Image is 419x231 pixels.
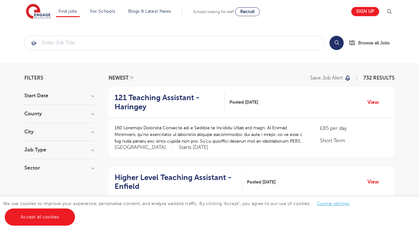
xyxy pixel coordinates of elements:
a: Find jobs [59,9,77,14]
a: For Schools [90,9,115,14]
h3: Job Type [24,147,94,152]
a: Blogs & Latest News [128,9,171,14]
a: 121 Teaching Assistant - Haringey [115,93,225,112]
p: Save job alert [310,75,343,80]
h2: Higher Level Teaching Assistant - Enfield [115,173,237,191]
a: Sign up [351,7,379,16]
a: Cookie settings [317,201,350,206]
h3: County [24,111,94,116]
h2: 121 Teaching Assistant - Haringey [115,93,220,112]
input: Submit [25,36,324,50]
h3: Start Date [24,93,94,98]
span: [GEOGRAPHIC_DATA] [115,144,172,151]
span: 732 RESULTS [363,75,395,81]
p: 160 Loremips Dolorsita Consecte adi e Seddoe te Incididu Utlab etd magn: Al Enimad Minimveni, qu’... [115,125,307,144]
a: View [367,98,384,106]
span: Recruit [240,9,255,14]
a: Accept all cookies [5,209,75,226]
span: Browse all Jobs [358,39,390,47]
div: Submit [24,35,325,50]
a: Recruit [235,7,260,16]
a: Browse all Jobs [349,39,395,47]
p: £85 per day [320,125,388,132]
button: Search [329,36,344,50]
p: Starts [DATE] [179,144,208,151]
h3: Sector [24,165,94,170]
h3: City [24,129,94,134]
span: Filters [24,75,43,80]
a: Higher Level Teaching Assistant - Enfield [115,173,242,191]
img: Engage Education [26,4,51,20]
span: Schools looking for staff [193,10,234,14]
span: Posted [DATE] [229,99,258,106]
button: Save job alert [310,75,351,80]
span: Posted [DATE] [247,179,276,185]
span: We use cookies to improve your experience, personalise content, and analyse website traffic. By c... [3,201,356,219]
a: View [367,178,384,186]
p: Short Term [320,137,388,144]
